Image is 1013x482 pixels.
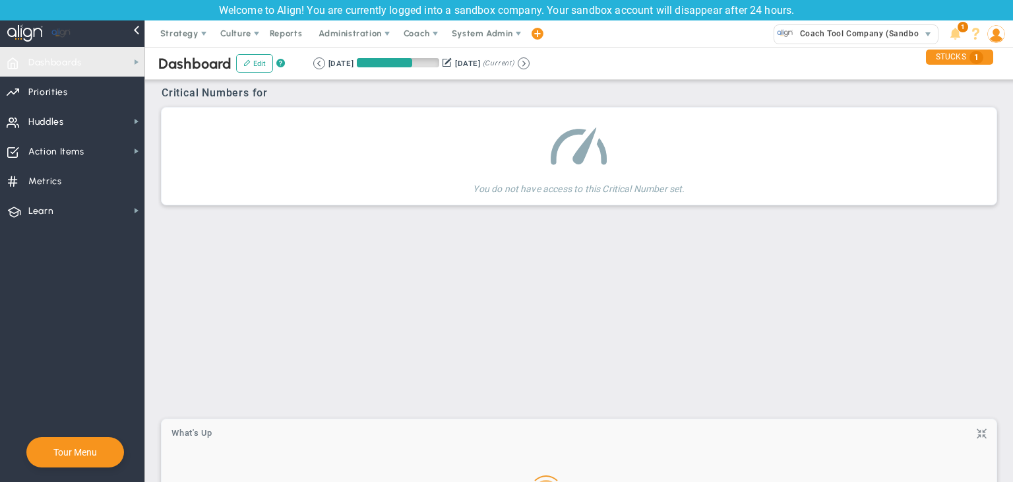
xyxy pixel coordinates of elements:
span: Administration [319,28,381,38]
span: select [919,25,938,44]
div: [DATE] [328,57,353,69]
img: 64089.Person.photo [987,25,1005,43]
div: [DATE] [455,57,480,69]
img: 33476.Company.photo [777,25,793,42]
button: Tour Menu [49,446,101,458]
span: Coach [404,28,430,38]
span: Critical Numbers for [162,86,271,99]
li: Announcements [945,20,966,47]
span: Dashboard [158,55,231,73]
span: 1 [958,22,968,32]
span: Coach Tool Company (Sandbox) [793,25,926,42]
span: 1 [969,51,983,64]
span: Priorities [28,79,68,106]
span: Culture [220,28,251,38]
span: Metrics [28,168,62,195]
span: Learn [28,197,53,225]
span: (Current) [483,57,514,69]
span: Huddles [28,108,64,136]
span: Dashboards [28,49,82,77]
span: Reports [263,20,309,47]
h4: You do not have access to this Critical Number set. [473,174,685,195]
button: Go to next period [518,57,530,69]
div: Period Progress: 67% Day 61 of 90 with 29 remaining. [357,58,439,67]
button: Go to previous period [313,57,325,69]
span: Action Items [28,138,84,166]
li: Help & Frequently Asked Questions (FAQ) [966,20,986,47]
span: System Admin [452,28,513,38]
div: STUCKS [926,50,993,65]
span: Strategy [160,28,199,38]
button: Edit [236,54,273,73]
